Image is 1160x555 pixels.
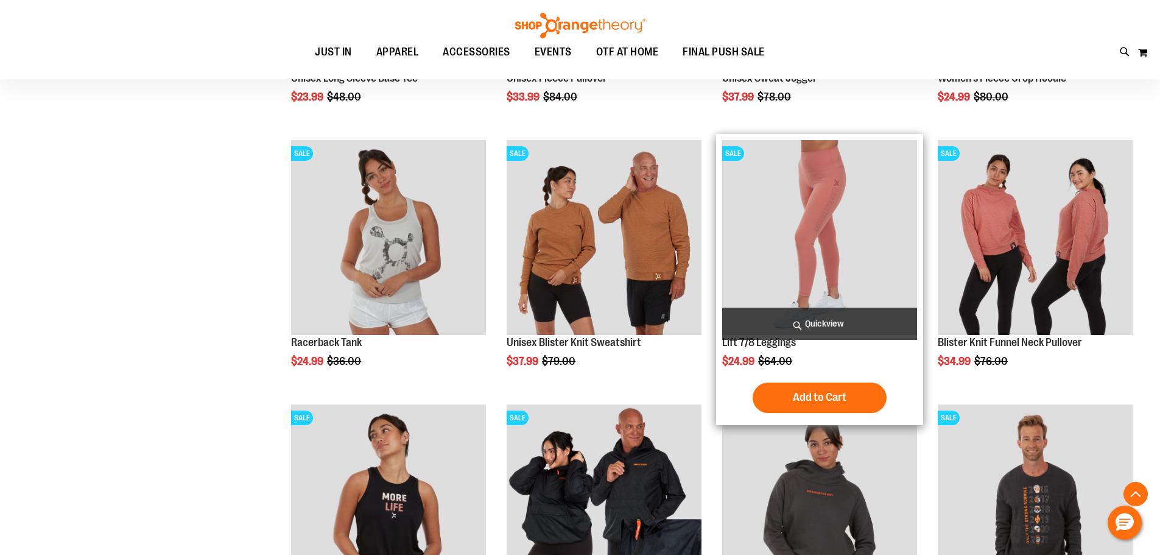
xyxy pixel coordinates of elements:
[291,355,325,367] span: $24.99
[431,38,522,66] a: ACCESSORIES
[522,38,584,66] a: EVENTS
[291,336,362,348] a: Racerback Tank
[507,91,541,103] span: $33.99
[291,411,313,425] span: SALE
[722,91,756,103] span: $37.99
[507,140,701,337] a: Product image for Unisex Blister Knit SweatshirtSALE
[938,91,972,103] span: $24.99
[596,38,659,66] span: OTF AT HOME
[722,140,917,337] a: Product image for Lift 7/8 LeggingsSALE
[507,140,701,335] img: Product image for Unisex Blister Knit Sweatshirt
[938,140,1133,337] a: Product image for Blister Knit Funnelneck PulloverSALE
[938,146,960,161] span: SALE
[376,38,419,66] span: APPAREL
[501,134,708,398] div: product
[1108,506,1142,540] button: Hello, have a question? Let’s chat.
[716,134,923,425] div: product
[315,38,352,66] span: JUST IN
[584,38,671,66] a: OTF AT HOME
[938,336,1082,348] a: Blister Knit Funnel Neck Pullover
[543,91,579,103] span: $84.00
[932,134,1139,398] div: product
[1123,482,1148,506] button: Back To Top
[535,38,572,66] span: EVENTS
[291,146,313,161] span: SALE
[327,355,363,367] span: $36.00
[513,13,647,38] img: Shop Orangetheory
[507,336,641,348] a: Unisex Blister Knit Sweatshirt
[722,146,744,161] span: SALE
[938,140,1133,335] img: Product image for Blister Knit Funnelneck Pullover
[443,38,510,66] span: ACCESSORIES
[285,134,492,398] div: product
[974,355,1010,367] span: $76.00
[364,38,431,66] a: APPAREL
[753,383,887,413] button: Add to Cart
[291,91,325,103] span: $23.99
[303,38,364,66] a: JUST IN
[507,355,540,367] span: $37.99
[722,140,917,335] img: Product image for Lift 7/8 Leggings
[683,38,765,66] span: FINAL PUSH SALE
[722,308,917,340] a: Quickview
[938,355,972,367] span: $34.99
[670,38,777,66] a: FINAL PUSH SALE
[507,411,529,425] span: SALE
[542,355,577,367] span: $79.00
[938,411,960,425] span: SALE
[291,140,486,337] a: Product image for Racerback TankSALE
[722,336,796,348] a: Lift 7/8 Leggings
[793,391,846,404] span: Add to Cart
[327,91,363,103] span: $48.00
[291,140,486,335] img: Product image for Racerback Tank
[758,355,794,367] span: $64.00
[758,91,793,103] span: $78.00
[507,146,529,161] span: SALE
[974,91,1010,103] span: $80.00
[722,355,756,367] span: $24.99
